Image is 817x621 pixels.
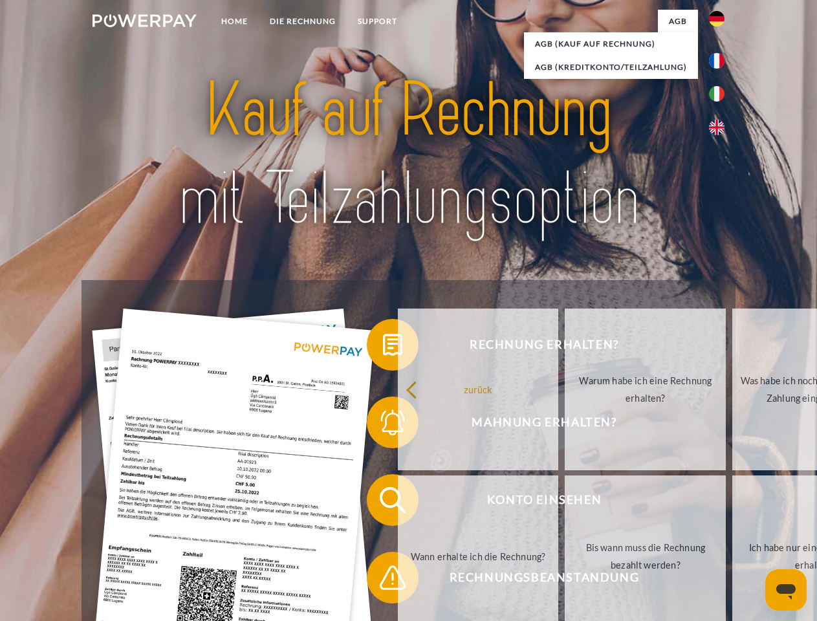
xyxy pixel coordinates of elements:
a: agb [658,10,698,33]
iframe: Schaltfläche zum Öffnen des Messaging-Fensters [765,569,807,611]
button: Rechnungsbeanstandung [367,552,703,604]
div: Wann erhalte ich die Rechnung? [406,547,551,565]
a: Home [210,10,259,33]
img: qb_warning.svg [376,561,409,594]
div: zurück [406,380,551,398]
img: qb_search.svg [376,484,409,516]
a: AGB (Kauf auf Rechnung) [524,32,698,56]
img: logo-powerpay-white.svg [93,14,197,27]
a: AGB (Kreditkonto/Teilzahlung) [524,56,698,79]
img: en [709,120,724,135]
a: SUPPORT [347,10,408,33]
div: Warum habe ich eine Rechnung erhalten? [572,372,718,407]
button: Mahnung erhalten? [367,397,703,448]
img: qb_bill.svg [376,329,409,361]
button: Rechnung erhalten? [367,319,703,371]
a: DIE RECHNUNG [259,10,347,33]
button: Konto einsehen [367,474,703,526]
img: it [709,86,724,102]
img: title-powerpay_de.svg [124,62,693,248]
img: de [709,11,724,27]
img: qb_bell.svg [376,406,409,439]
img: fr [709,53,724,69]
div: Bis wann muss die Rechnung bezahlt werden? [572,539,718,574]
